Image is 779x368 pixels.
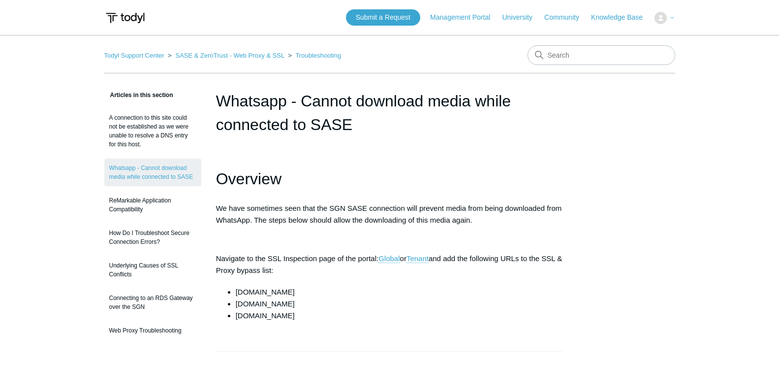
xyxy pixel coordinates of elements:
a: SASE & ZeroTrust - Web Proxy & SSL [175,52,284,59]
p: Navigate to the SSL Inspection page of the portal: or and add the following URLs to the SSL & Pro... [216,253,563,276]
h1: Whatsapp - Cannot download media while connected to SASE [216,89,563,136]
a: University [502,12,542,23]
a: Underlying Causes of SSL Conflicts [104,256,201,284]
input: Search [528,45,675,65]
img: Todyl Support Center Help Center home page [104,9,146,27]
a: Knowledge Base [591,12,653,23]
a: Management Portal [430,12,500,23]
span: Articles in this section [104,92,173,99]
li: [DOMAIN_NAME] [236,286,563,298]
a: Whatsapp - Cannot download media while connected to SASE [104,159,201,186]
li: Todyl Support Center [104,52,166,59]
a: Todyl Support Center [104,52,164,59]
li: [DOMAIN_NAME] [236,310,563,322]
a: Community [544,12,589,23]
a: Submit a Request [346,9,420,26]
a: Global [378,254,400,263]
h1: Overview [216,167,563,192]
p: We have sometimes seen that the SGN SASE connection will prevent media from being downloaded from... [216,202,563,226]
li: [DOMAIN_NAME] [236,298,563,310]
a: Tenant [406,254,429,263]
a: A connection to this site could not be established as we were unable to resolve a DNS entry for t... [104,108,201,154]
a: ReMarkable Application Compatibility [104,191,201,219]
li: Troubleshooting [286,52,341,59]
a: Connecting to an RDS Gateway over the SGN [104,289,201,316]
a: Web Proxy Troubleshooting [104,321,201,340]
a: How Do I Troubleshoot Secure Connection Errors? [104,224,201,251]
li: SASE & ZeroTrust - Web Proxy & SSL [166,52,286,59]
a: Troubleshooting [295,52,341,59]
